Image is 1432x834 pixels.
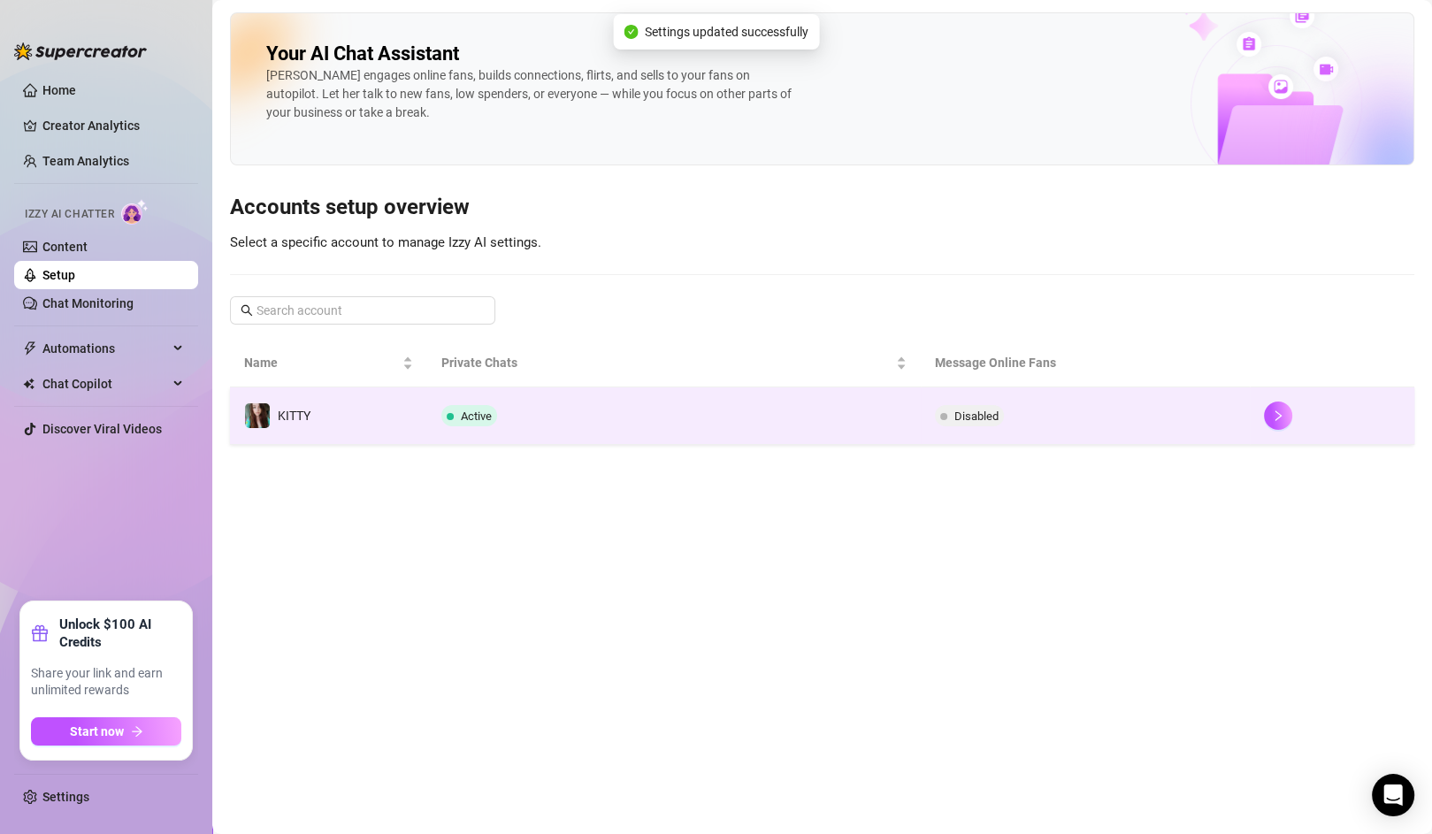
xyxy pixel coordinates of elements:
[59,616,181,651] strong: Unlock $100 AI Credits
[42,370,168,398] span: Chat Copilot
[23,378,34,390] img: Chat Copilot
[624,25,638,39] span: check-circle
[31,717,181,746] button: Start nowarrow-right
[42,154,129,168] a: Team Analytics
[244,353,399,372] span: Name
[921,339,1250,387] th: Message Online Fans
[427,339,921,387] th: Private Chats
[42,83,76,97] a: Home
[461,409,492,423] span: Active
[42,790,89,804] a: Settings
[70,724,124,738] span: Start now
[1264,402,1292,430] button: right
[441,353,892,372] span: Private Chats
[266,66,797,122] div: [PERSON_NAME] engages online fans, builds connections, flirts, and sells to your fans on autopilo...
[1372,774,1414,816] div: Open Intercom Messenger
[25,206,114,223] span: Izzy AI Chatter
[42,111,184,140] a: Creator Analytics
[14,42,147,60] img: logo-BBDzfeDw.svg
[23,341,37,356] span: thunderbolt
[42,422,162,436] a: Discover Viral Videos
[954,409,999,423] span: Disabled
[31,665,181,700] span: Share your link and earn unlimited rewards
[31,624,49,642] span: gift
[266,42,459,66] h2: Your AI Chat Assistant
[230,194,1414,222] h3: Accounts setup overview
[42,268,75,282] a: Setup
[230,339,427,387] th: Name
[121,199,149,225] img: AI Chatter
[1272,409,1284,422] span: right
[278,409,310,423] span: KITTY
[42,334,168,363] span: Automations
[42,240,88,254] a: Content
[645,22,808,42] span: Settings updated successfully
[245,403,270,428] img: KITTY
[42,296,134,310] a: Chat Monitoring
[131,725,143,738] span: arrow-right
[230,234,541,250] span: Select a specific account to manage Izzy AI settings.
[257,301,471,320] input: Search account
[241,304,253,317] span: search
